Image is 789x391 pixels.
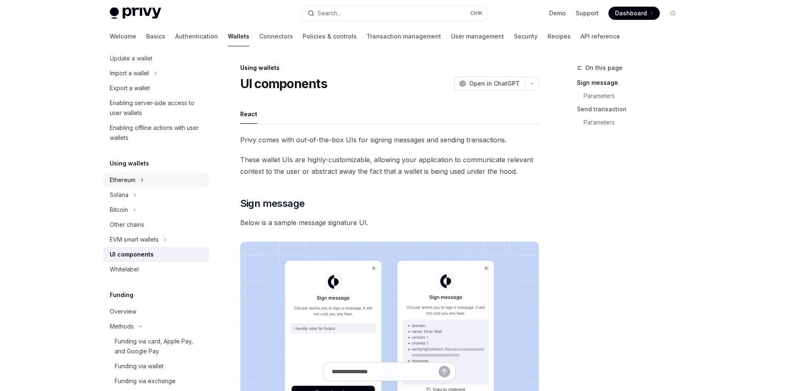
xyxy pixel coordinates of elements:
[577,103,686,116] a: Send transaction
[303,26,357,46] a: Policies & controls
[367,26,441,46] a: Transaction management
[615,9,647,17] span: Dashboard
[103,202,209,217] button: Bitcoin
[110,68,149,78] div: Import a wallet
[302,6,487,21] button: Search...CtrlK
[240,217,539,228] span: Below is a sample message signature UI.
[103,319,209,334] button: Methods
[146,26,165,46] a: Basics
[110,123,204,143] div: Enabling offline actions with user wallets
[470,10,483,17] span: Ctrl K
[240,134,539,146] span: Privy comes with out-of-the-box UIs for signing messages and sending transactions.
[110,190,128,200] div: Solana
[110,321,134,331] div: Methods
[240,64,539,72] div: Using wallets
[110,290,133,300] h5: Funding
[115,376,176,386] div: Funding via exchange
[103,232,209,247] button: EVM smart wallets
[103,304,209,319] a: Overview
[110,249,154,259] div: UI components
[103,120,209,145] a: Enabling offline actions with user wallets
[577,116,686,129] a: Parameters
[110,158,149,168] h5: Using wallets
[454,77,525,91] button: Open in ChatGPT
[585,63,623,73] span: On this page
[240,197,305,210] span: Sign message
[175,26,218,46] a: Authentication
[110,264,139,274] div: Whitelabel
[115,361,164,371] div: Funding via wallet
[110,307,136,317] div: Overview
[110,205,128,215] div: Bitcoin
[103,81,209,96] a: Export a wallet
[576,9,598,17] a: Support
[110,98,204,118] div: Enabling server-side access to user wallets
[318,8,341,18] div: Search...
[608,7,660,20] a: Dashboard
[548,26,571,46] a: Recipes
[110,220,144,230] div: Other chains
[103,187,209,202] button: Solana
[103,96,209,120] a: Enabling server-side access to user wallets
[103,66,209,81] button: Import a wallet
[240,104,257,124] button: React
[103,374,209,389] a: Funding via exchange
[110,26,136,46] a: Welcome
[581,26,620,46] a: API reference
[549,9,566,17] a: Demo
[439,366,450,377] button: Send message
[577,76,686,89] a: Sign message
[103,217,209,232] a: Other chains
[259,26,293,46] a: Connectors
[577,89,686,103] a: Parameters
[103,262,209,277] a: Whitelabel
[103,247,209,262] a: UI components
[451,26,504,46] a: User management
[103,173,209,187] button: Ethereum
[110,175,135,185] div: Ethereum
[103,359,209,374] a: Funding via wallet
[240,154,539,177] span: These wallet UIs are highly-customizable, allowing your application to communicate relevant conte...
[110,235,159,245] div: EVM smart wallets
[666,7,680,20] button: Toggle dark mode
[514,26,538,46] a: Security
[240,76,327,91] h1: UI components
[228,26,249,46] a: Wallets
[110,83,150,93] div: Export a wallet
[332,362,439,381] input: Ask a question...
[115,336,204,356] div: Funding via card, Apple Pay, and Google Pay
[469,79,520,88] span: Open in ChatGPT
[110,7,161,19] img: light logo
[103,334,209,359] a: Funding via card, Apple Pay, and Google Pay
